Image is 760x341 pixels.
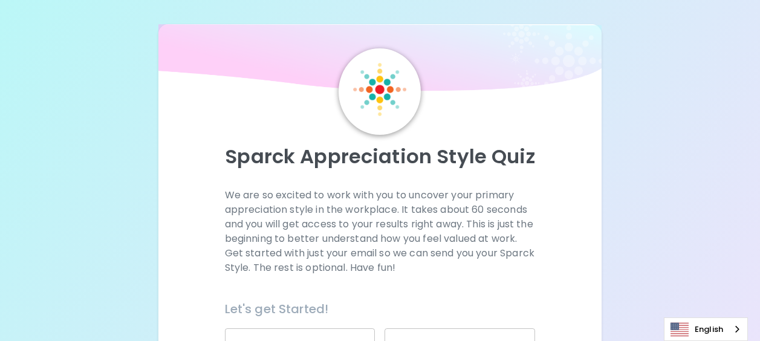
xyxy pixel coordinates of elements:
p: We are so excited to work with you to uncover your primary appreciation style in the workplace. I... [225,188,536,275]
a: English [664,318,747,340]
aside: Language selected: English [664,317,748,341]
p: Sparck Appreciation Style Quiz [173,145,587,169]
img: Sparck Logo [353,63,406,116]
div: Language [664,317,748,341]
img: wave [158,24,602,97]
h6: Let's get Started! [225,299,536,319]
